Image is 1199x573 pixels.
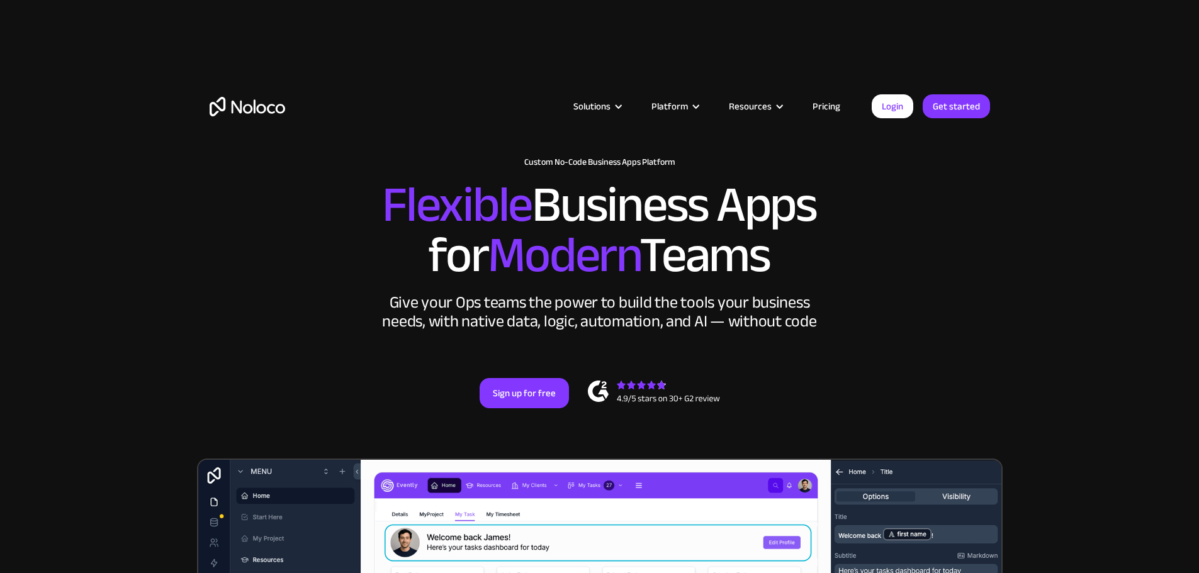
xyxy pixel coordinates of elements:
[480,378,569,408] a: Sign up for free
[210,97,285,116] a: home
[573,98,611,114] div: Solutions
[713,98,797,114] div: Resources
[210,180,990,281] h2: Business Apps for Teams
[558,98,636,114] div: Solutions
[382,158,532,252] span: Flexible
[797,98,856,114] a: Pricing
[488,208,639,302] span: Modern
[636,98,713,114] div: Platform
[651,98,688,114] div: Platform
[380,293,820,331] div: Give your Ops teams the power to build the tools your business needs, with native data, logic, au...
[729,98,772,114] div: Resources
[872,94,913,118] a: Login
[923,94,990,118] a: Get started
